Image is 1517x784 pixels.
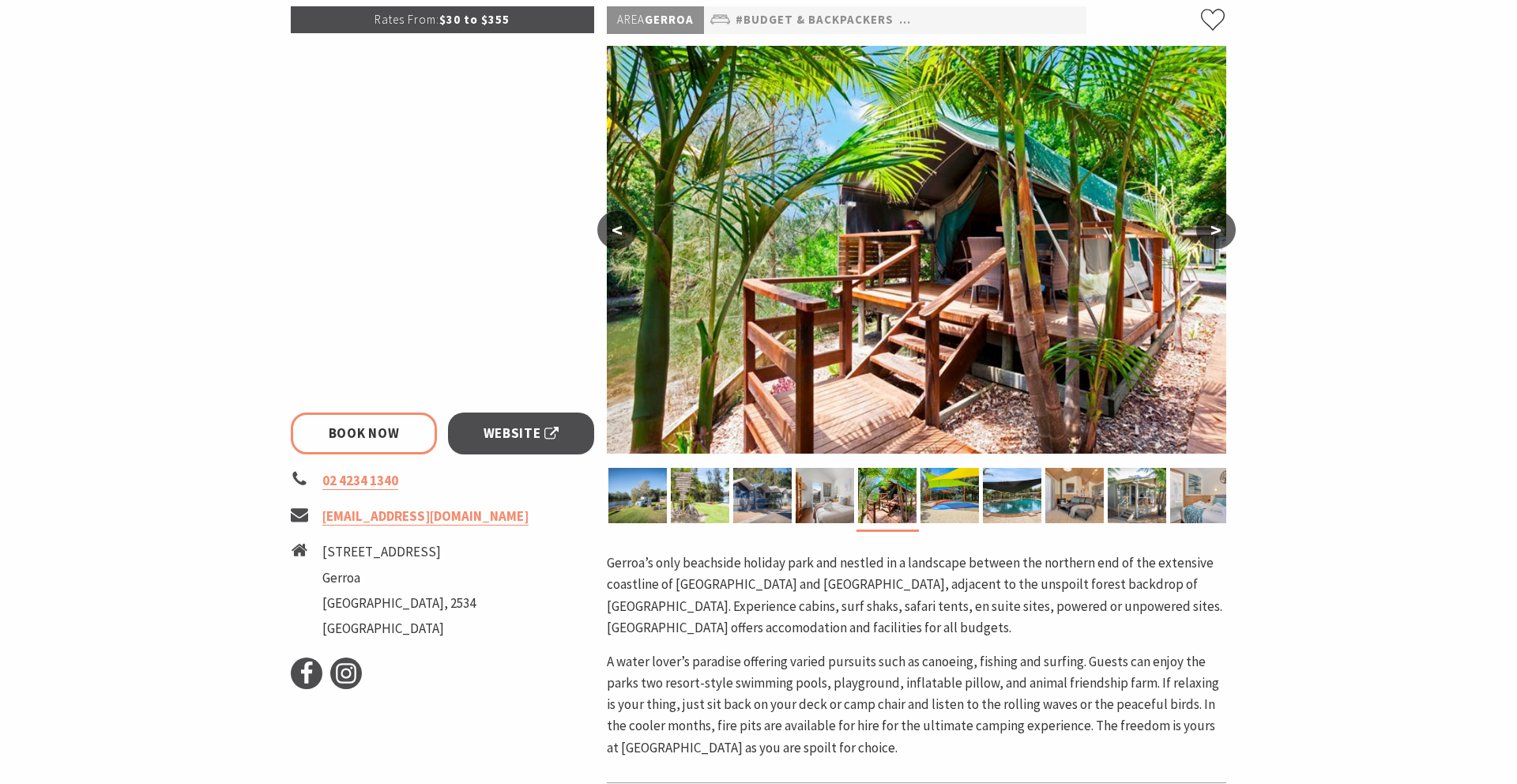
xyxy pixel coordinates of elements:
img: Couple on cabin deck at Seven Mile Beach Holiday Park [1108,468,1166,523]
button: < [597,211,637,249]
img: Beachside Pool [983,468,1041,523]
img: Safari Tents at Seven Mile Beach Holiday Park [607,46,1226,454]
img: Welcome to Seven Mile Beach Holiday Park [671,468,729,523]
button: > [1196,211,1236,249]
li: [STREET_ADDRESS] [322,541,476,563]
img: jumping pillow [920,468,979,523]
p: $30 to $355 [291,6,594,33]
p: Gerroa [607,6,704,34]
img: Combi Van, Camping, Caravanning, Sites along Crooked River at Seven Mile Beach Holiday Park [608,468,667,523]
img: shack 2 [796,468,854,523]
li: [GEOGRAPHIC_DATA] [322,618,476,639]
a: #Budget & backpackers [736,10,894,30]
a: #Cottages [1077,10,1150,30]
span: Website [484,423,559,444]
img: Safari Tents at Seven Mile Beach Holiday Park [858,468,917,523]
a: [EMAIL_ADDRESS][DOMAIN_NAME] [322,507,529,526]
img: fireplace [1045,468,1104,523]
span: Rates From: [375,12,439,27]
p: A water lover’s paradise offering varied pursuits such as canoeing, fishing and surfing. Guests c... [607,651,1226,759]
a: 02 4234 1340 [322,472,398,490]
a: Website [448,413,594,454]
img: cabin bedroom [1170,468,1229,523]
p: Gerroa’s only beachside holiday park and nestled in a landscape between the northern end of the e... [607,552,1226,639]
a: #Camping & Holiday Parks [899,10,1071,30]
a: Book Now [291,413,437,454]
span: Area [617,12,645,27]
li: [GEOGRAPHIC_DATA], 2534 [322,593,476,614]
li: Gerroa [322,567,476,589]
img: Surf shak [733,468,792,523]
